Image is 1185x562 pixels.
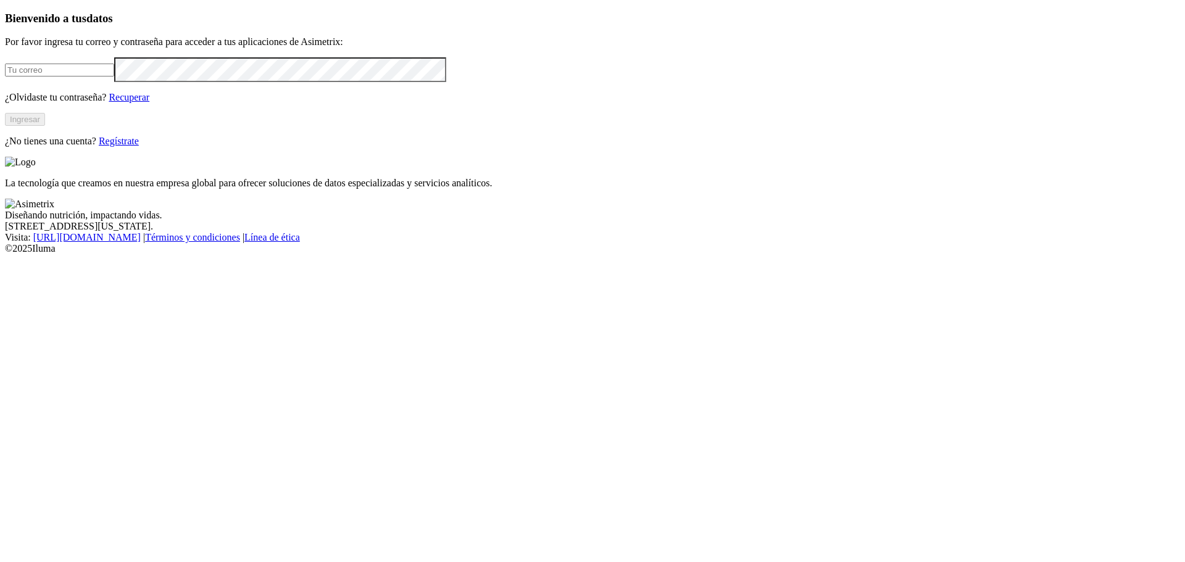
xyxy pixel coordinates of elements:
p: La tecnología que creamos en nuestra empresa global para ofrecer soluciones de datos especializad... [5,178,1180,189]
h3: Bienvenido a tus [5,12,1180,25]
div: © 2025 Iluma [5,243,1180,254]
p: Por favor ingresa tu correo y contraseña para acceder a tus aplicaciones de Asimetrix: [5,36,1180,48]
div: [STREET_ADDRESS][US_STATE]. [5,221,1180,232]
a: Línea de ética [244,232,300,242]
p: ¿No tienes una cuenta? [5,136,1180,147]
img: Asimetrix [5,199,54,210]
input: Tu correo [5,64,114,76]
a: Recuperar [109,92,149,102]
a: [URL][DOMAIN_NAME] [33,232,141,242]
p: ¿Olvidaste tu contraseña? [5,92,1180,103]
a: Regístrate [99,136,139,146]
img: Logo [5,157,36,168]
div: Diseñando nutrición, impactando vidas. [5,210,1180,221]
a: Términos y condiciones [145,232,240,242]
span: datos [86,12,113,25]
div: Visita : | | [5,232,1180,243]
button: Ingresar [5,113,45,126]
